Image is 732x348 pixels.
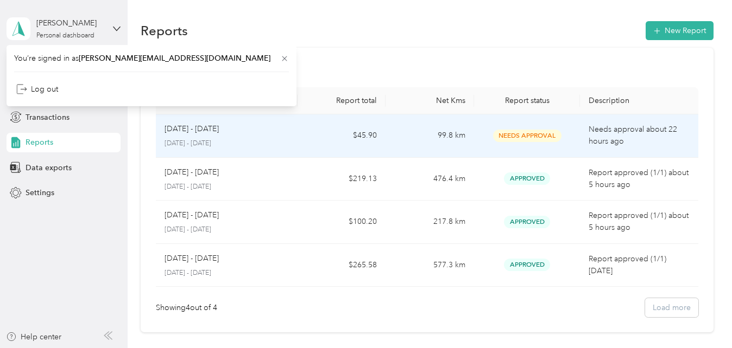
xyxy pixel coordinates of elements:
[36,33,94,39] div: Personal dashboard
[298,244,386,287] td: $265.58
[16,83,58,95] div: Log out
[26,112,70,123] span: Transactions
[589,253,689,277] p: Report approved (1/1) [DATE]
[671,287,732,348] iframe: Everlance-gr Chat Button Frame
[589,124,689,147] p: Needs approval about 22 hours ago
[26,137,53,148] span: Reports
[580,87,698,114] th: Description
[483,96,571,105] div: Report status
[165,253,219,265] p: [DATE] - [DATE]
[504,259,550,271] span: Approved
[589,167,689,191] p: Report approved (1/1) about 5 hours ago
[165,123,219,135] p: [DATE] - [DATE]
[298,201,386,244] td: $100.20
[165,139,288,149] p: [DATE] - [DATE]
[386,87,474,114] th: Net Kms
[165,166,219,178] p: [DATE] - [DATE]
[298,87,386,114] th: Report total
[14,53,289,64] span: You’re signed in as
[165,268,288,278] p: [DATE] - [DATE]
[386,158,474,201] td: 476.4 km
[504,216,550,228] span: Approved
[6,331,61,343] button: Help center
[26,162,72,173] span: Data exports
[165,182,288,192] p: [DATE] - [DATE]
[141,25,188,36] h1: Reports
[298,114,386,158] td: $45.90
[504,172,550,185] span: Approved
[36,17,104,29] div: [PERSON_NAME]
[386,114,474,158] td: 99.8 km
[646,21,714,40] button: New Report
[156,302,217,313] div: Showing 4 out of 4
[589,210,689,234] p: Report approved (1/1) about 5 hours ago
[493,130,561,142] span: Needs Approval
[165,225,288,235] p: [DATE] - [DATE]
[386,244,474,287] td: 577.3 km
[386,201,474,244] td: 217.8 km
[26,187,54,198] span: Settings
[79,54,270,63] span: [PERSON_NAME][EMAIL_ADDRESS][DOMAIN_NAME]
[165,209,219,221] p: [DATE] - [DATE]
[298,158,386,201] td: $219.13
